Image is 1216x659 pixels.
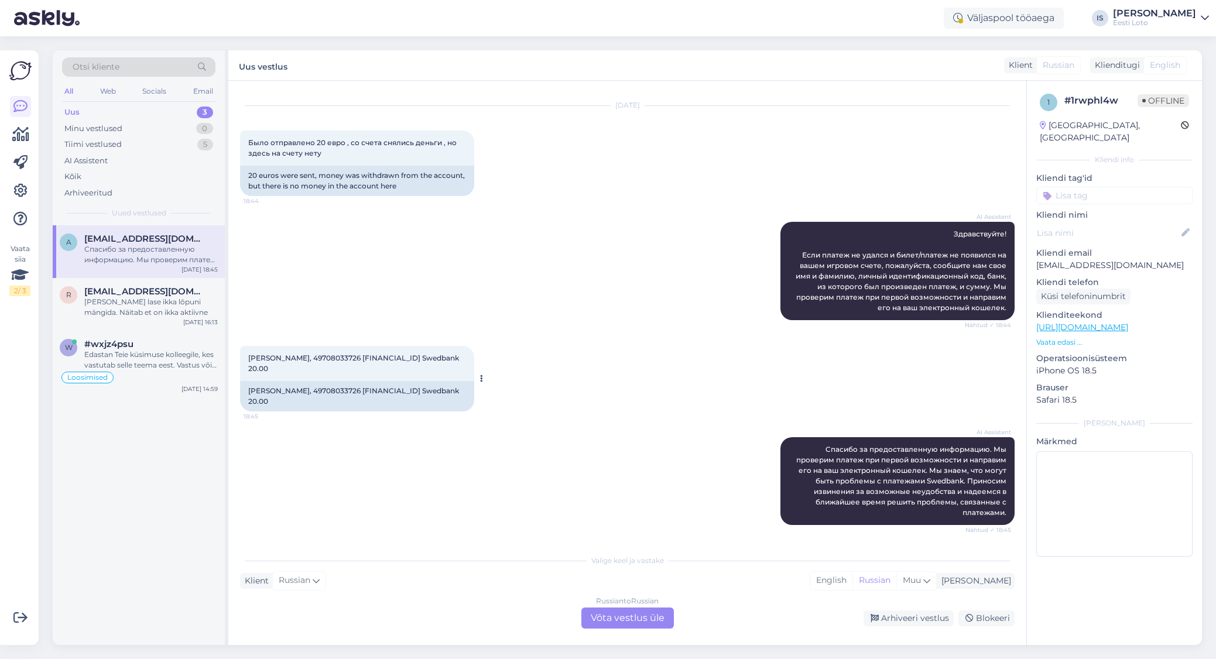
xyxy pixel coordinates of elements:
[1004,59,1033,71] div: Klient
[240,555,1015,566] div: Valige keel ja vastake
[1113,9,1209,28] a: [PERSON_NAME]Eesti Loto
[64,139,122,150] div: Tiimi vestlused
[244,197,287,205] span: 18:44
[9,243,30,296] div: Vaata siia
[240,575,269,587] div: Klient
[62,84,76,99] div: All
[197,139,213,150] div: 5
[1036,352,1193,365] p: Operatsioonisüsteem
[98,84,118,99] div: Web
[279,574,310,587] span: Russian
[65,343,73,352] span: w
[1092,10,1108,26] div: IS
[140,84,169,99] div: Socials
[1036,209,1193,221] p: Kliendi nimi
[852,572,896,589] div: Russian
[9,60,32,82] img: Askly Logo
[965,321,1011,329] span: Nähtud ✓ 18:44
[965,526,1011,534] span: Nähtud ✓ 18:45
[1113,9,1196,18] div: [PERSON_NAME]
[944,8,1064,29] div: Väljaspool tööaega
[197,107,213,118] div: 3
[84,244,218,265] div: Спасибо за предоставленную информацию. Мы проверим платеж при первой возможности и направим его н...
[64,123,122,135] div: Minu vestlused
[240,100,1015,111] div: [DATE]
[112,208,166,218] span: Uued vestlused
[1064,94,1138,108] div: # 1rwphl4w
[244,412,287,421] span: 18:45
[810,572,852,589] div: English
[967,428,1011,437] span: AI Assistent
[1047,98,1050,107] span: 1
[73,61,119,73] span: Otsi kliente
[1043,59,1074,71] span: Russian
[1036,155,1193,165] div: Kliendi info
[196,123,213,135] div: 0
[66,238,71,246] span: a
[1036,259,1193,272] p: [EMAIL_ADDRESS][DOMAIN_NAME]
[181,385,218,393] div: [DATE] 14:59
[67,374,108,381] span: Loosimised
[84,286,206,297] span: rein.vastrik@gmail.com
[9,286,30,296] div: 2 / 3
[967,212,1011,221] span: AI Assistent
[1036,309,1193,321] p: Klienditeekond
[1113,18,1196,28] div: Eesti Loto
[1036,276,1193,289] p: Kliendi telefon
[1090,59,1140,71] div: Klienditugi
[903,575,921,585] span: Muu
[864,610,954,626] div: Arhiveeri vestlus
[1150,59,1180,71] span: English
[1037,226,1179,239] input: Lisa nimi
[84,339,133,349] span: #wxjz4psu
[1036,322,1128,332] a: [URL][DOMAIN_NAME]
[958,610,1015,626] div: Blokeeri
[1036,435,1193,448] p: Märkmed
[183,318,218,327] div: [DATE] 16:13
[1036,382,1193,394] p: Brauser
[937,575,1011,587] div: [PERSON_NAME]
[1036,247,1193,259] p: Kliendi email
[64,107,80,118] div: Uus
[596,596,659,606] div: Russian to Russian
[1036,289,1131,304] div: Küsi telefoninumbrit
[1040,119,1181,144] div: [GEOGRAPHIC_DATA], [GEOGRAPHIC_DATA]
[84,349,218,370] div: Edastan Teie küsimuse kolleegile, kes vastutab selle teema eest. Vastus võib [PERSON_NAME] aega, ...
[1138,94,1189,107] span: Offline
[66,290,71,299] span: r
[240,166,474,196] div: 20 euros were sent, money was withdrawn from the account, but there is no money in the account here
[1036,365,1193,377] p: iPhone OS 18.5
[248,138,458,157] span: Было отправлено 20 евро , со счета снялись деньги , но здесь на счету нету
[796,445,1008,517] span: Спасибо за предоставленную информацию. Мы проверим платеж при первой возможности и направим его н...
[64,171,81,183] div: Kõik
[84,234,206,244] span: anpilogova9797@mail.ru
[64,155,108,167] div: AI Assistent
[64,187,112,199] div: Arhiveeritud
[239,57,287,73] label: Uus vestlus
[240,381,474,411] div: [PERSON_NAME], 49708033726 [FINANCIAL_ID] Swedbank 20.00
[84,297,218,318] div: [PERSON_NAME] lase ikka lõpuni mängida. Näitab et on ikka aktiivne
[1036,172,1193,184] p: Kliendi tag'id
[1036,187,1193,204] input: Lisa tag
[1036,394,1193,406] p: Safari 18.5
[1036,337,1193,348] p: Vaata edasi ...
[1036,418,1193,428] div: [PERSON_NAME]
[248,353,461,373] span: [PERSON_NAME], 49708033726 [FINANCIAL_ID] Swedbank 20.00
[581,607,674,629] div: Võta vestlus üle
[191,84,215,99] div: Email
[181,265,218,274] div: [DATE] 18:45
